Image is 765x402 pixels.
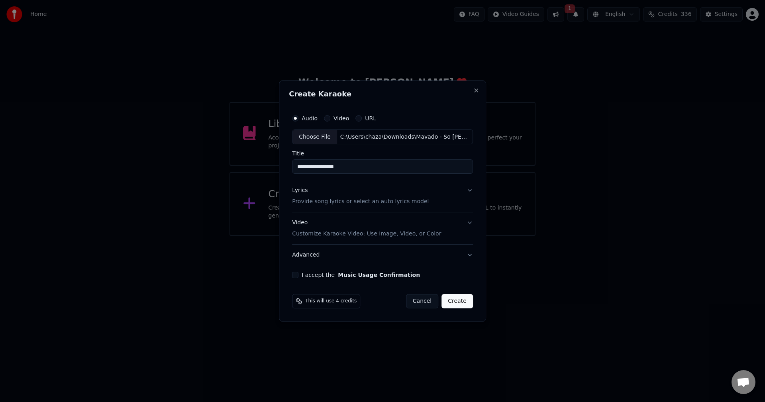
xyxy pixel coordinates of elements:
button: I accept the [338,272,420,278]
h2: Create Karaoke [289,90,476,98]
button: Advanced [292,245,473,265]
label: Audio [302,116,318,121]
button: LyricsProvide song lyrics or select an auto lyrics model [292,180,473,212]
label: Title [292,151,473,157]
button: Cancel [406,294,438,308]
p: Provide song lyrics or select an auto lyrics model [292,198,429,206]
div: Lyrics [292,187,308,195]
span: This will use 4 credits [305,298,357,304]
div: C:\Users\chaza\Downloads\Mavado - So [PERSON_NAME].mp3 [337,133,473,141]
div: Video [292,219,441,238]
label: URL [365,116,376,121]
div: Choose File [292,130,337,144]
button: Create [441,294,473,308]
button: VideoCustomize Karaoke Video: Use Image, Video, or Color [292,213,473,245]
label: I accept the [302,272,420,278]
label: Video [333,116,349,121]
p: Customize Karaoke Video: Use Image, Video, or Color [292,230,441,238]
